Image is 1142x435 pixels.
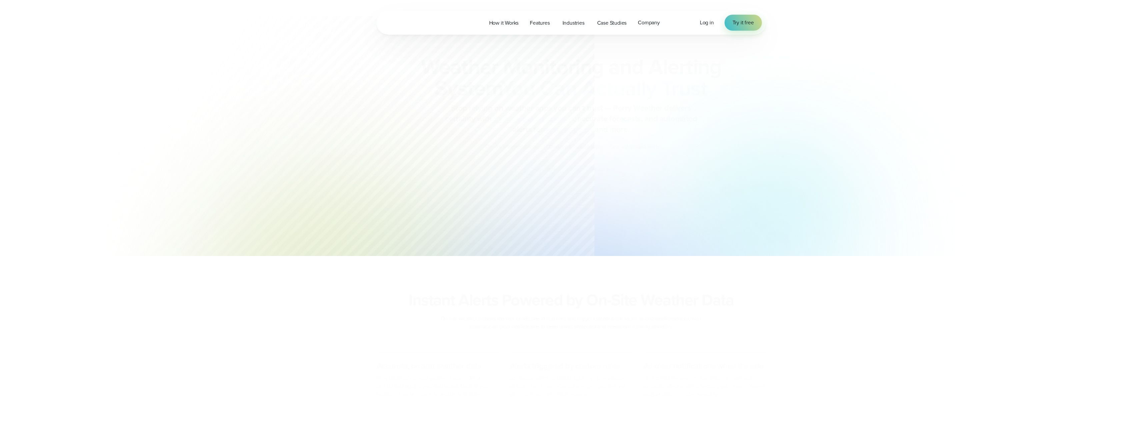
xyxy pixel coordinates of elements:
[733,19,754,27] span: Try it free
[725,15,762,31] a: Try it free
[597,19,627,27] span: Case Studies
[483,16,524,30] a: How it Works
[638,19,660,27] span: Company
[592,16,633,30] a: Case Studies
[562,19,585,27] span: Industries
[530,19,549,27] span: Features
[489,19,519,27] span: How it Works
[700,19,714,27] a: Log in
[700,19,714,26] span: Log in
